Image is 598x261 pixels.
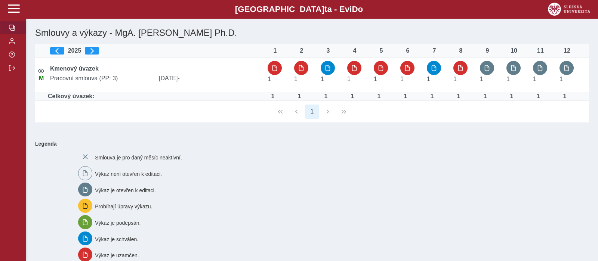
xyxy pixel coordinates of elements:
div: 9 [480,47,495,54]
span: Úvazek : 8 h / den. 40 h / týden. [347,76,351,82]
i: Smlouva je aktivní [38,68,44,74]
div: 8 [453,47,468,54]
span: Úvazek : 8 h / den. 40 h / týden. [560,76,563,82]
span: D [352,4,358,14]
span: Výkaz je podepsán. [95,220,141,226]
div: 3 [321,47,336,54]
h1: Smlouvy a výkazy - MgA. [PERSON_NAME] Ph.D. [32,25,499,41]
span: Úvazek : 8 h / den. 40 h / týden. [400,76,404,82]
div: 5 [374,47,389,54]
span: [DATE] [156,75,265,82]
span: Úvazek : 8 h / den. 40 h / týden. [453,76,457,82]
td: Celkový úvazek: [47,92,265,101]
div: Úvazek : 8 h / den. 40 h / týden. [265,93,280,100]
div: 6 [400,47,415,54]
span: Úvazek : 8 h / den. 40 h / týden. [294,76,298,82]
span: Výkaz je uzamčen. [95,252,139,258]
div: 10 [506,47,521,54]
div: Úvazek : 8 h / den. 40 h / týden. [318,93,333,100]
span: Úvazek : 8 h / den. 40 h / týden. [427,76,430,82]
div: 2025 [50,47,262,55]
div: 7 [427,47,442,54]
span: - [178,75,179,81]
div: Úvazek : 8 h / den. 40 h / týden. [504,93,519,100]
span: Probíhají úpravy výkazu. [95,203,152,209]
div: Úvazek : 8 h / den. 40 h / týden. [372,93,386,100]
span: Pracovní smlouva (PP: 3) [47,75,156,82]
div: Úvazek : 8 h / den. 40 h / týden. [531,93,546,100]
span: Smlouva je pro daný měsíc neaktivní. [95,155,182,161]
span: Úvazek : 8 h / den. 40 h / týden. [374,76,377,82]
span: Údaje souhlasí s údaji v Magionu [39,75,44,81]
span: Výkaz je schválen. [95,236,138,242]
span: o [358,4,363,14]
div: Úvazek : 8 h / den. 40 h / týden. [557,93,572,100]
b: Legenda [32,138,586,150]
div: 1 [268,47,283,54]
div: Úvazek : 8 h / den. 40 h / týden. [451,93,466,100]
div: Úvazek : 8 h / den. 40 h / týden. [425,93,440,100]
span: Výkaz není otevřen k editaci. [95,171,162,177]
button: 1 [305,105,319,119]
span: Úvazek : 8 h / den. 40 h / týden. [506,76,510,82]
b: Kmenový úvazek [50,65,99,72]
img: logo_web_su.png [548,3,590,16]
span: Úvazek : 8 h / den. 40 h / týden. [268,76,271,82]
span: Úvazek : 8 h / den. 40 h / týden. [321,76,324,82]
div: Úvazek : 8 h / den. 40 h / týden. [345,93,360,100]
div: 11 [533,47,548,54]
div: Úvazek : 8 h / den. 40 h / týden. [478,93,493,100]
div: Úvazek : 8 h / den. 40 h / týden. [292,93,307,100]
b: [GEOGRAPHIC_DATA] a - Evi [22,4,576,14]
div: 2 [294,47,309,54]
div: 4 [347,47,362,54]
span: Úvazek : 8 h / den. 40 h / týden. [533,76,536,82]
span: Úvazek : 8 h / den. 40 h / týden. [480,76,483,82]
div: Úvazek : 8 h / den. 40 h / týden. [398,93,413,100]
div: 12 [560,47,574,54]
span: t [324,4,327,14]
span: Výkaz je otevřen k editaci. [95,187,156,193]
